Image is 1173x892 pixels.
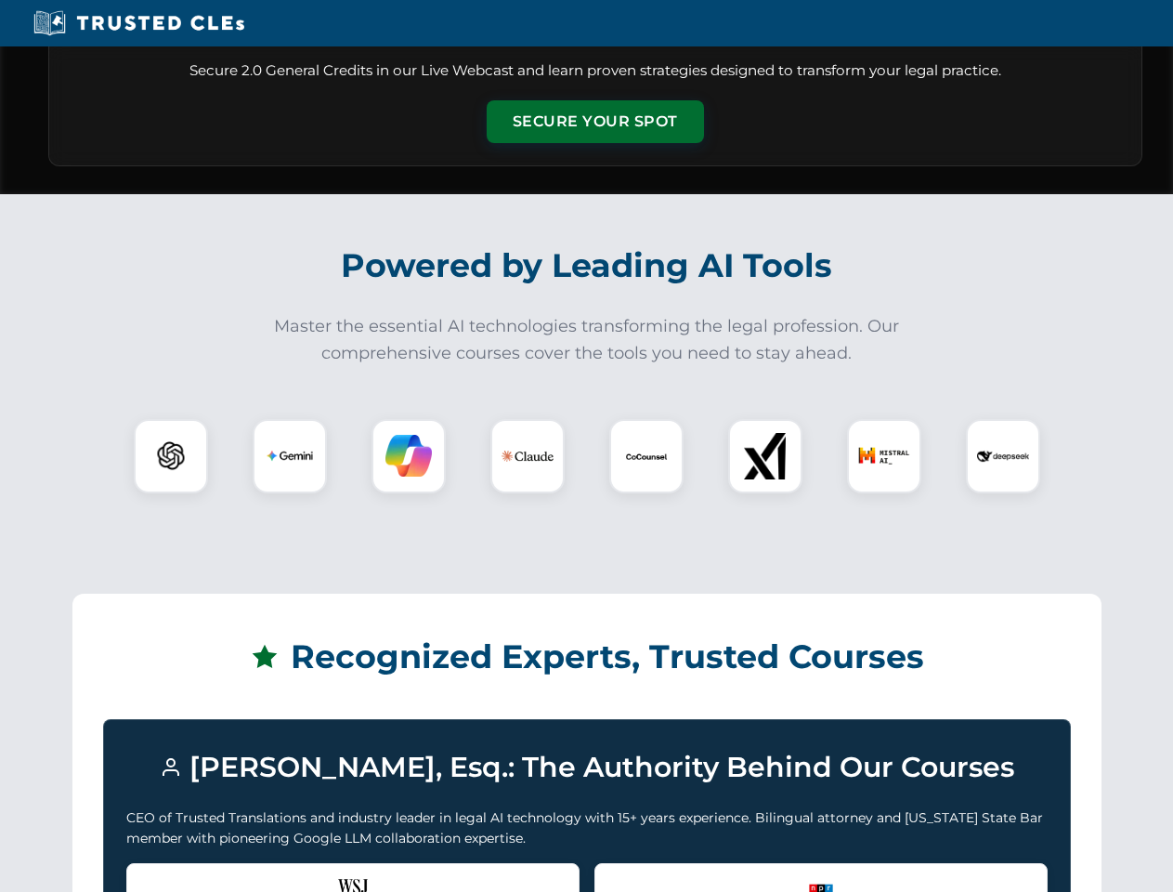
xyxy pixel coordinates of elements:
div: DeepSeek [966,419,1040,493]
div: Copilot [371,419,446,493]
div: xAI [728,419,802,493]
img: Claude Logo [502,430,554,482]
div: Claude [490,419,565,493]
p: Secure 2.0 General Credits in our Live Webcast and learn proven strategies designed to transform ... [72,60,1119,82]
p: CEO of Trusted Translations and industry leader in legal AI technology with 15+ years experience.... [126,807,1048,849]
img: Mistral AI Logo [858,430,910,482]
button: Secure Your Spot [487,100,704,143]
img: Trusted CLEs [28,9,250,37]
p: Master the essential AI technologies transforming the legal profession. Our comprehensive courses... [262,313,912,367]
img: DeepSeek Logo [977,430,1029,482]
h2: Recognized Experts, Trusted Courses [103,624,1071,689]
img: ChatGPT Logo [144,429,198,483]
h3: [PERSON_NAME], Esq.: The Authority Behind Our Courses [126,742,1048,793]
div: CoCounsel [609,419,684,493]
img: CoCounsel Logo [623,433,670,479]
div: Gemini [253,419,327,493]
img: Gemini Logo [267,433,313,479]
img: xAI Logo [742,433,789,479]
div: ChatGPT [134,419,208,493]
h2: Powered by Leading AI Tools [72,233,1101,298]
img: Copilot Logo [385,433,432,479]
div: Mistral AI [847,419,921,493]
